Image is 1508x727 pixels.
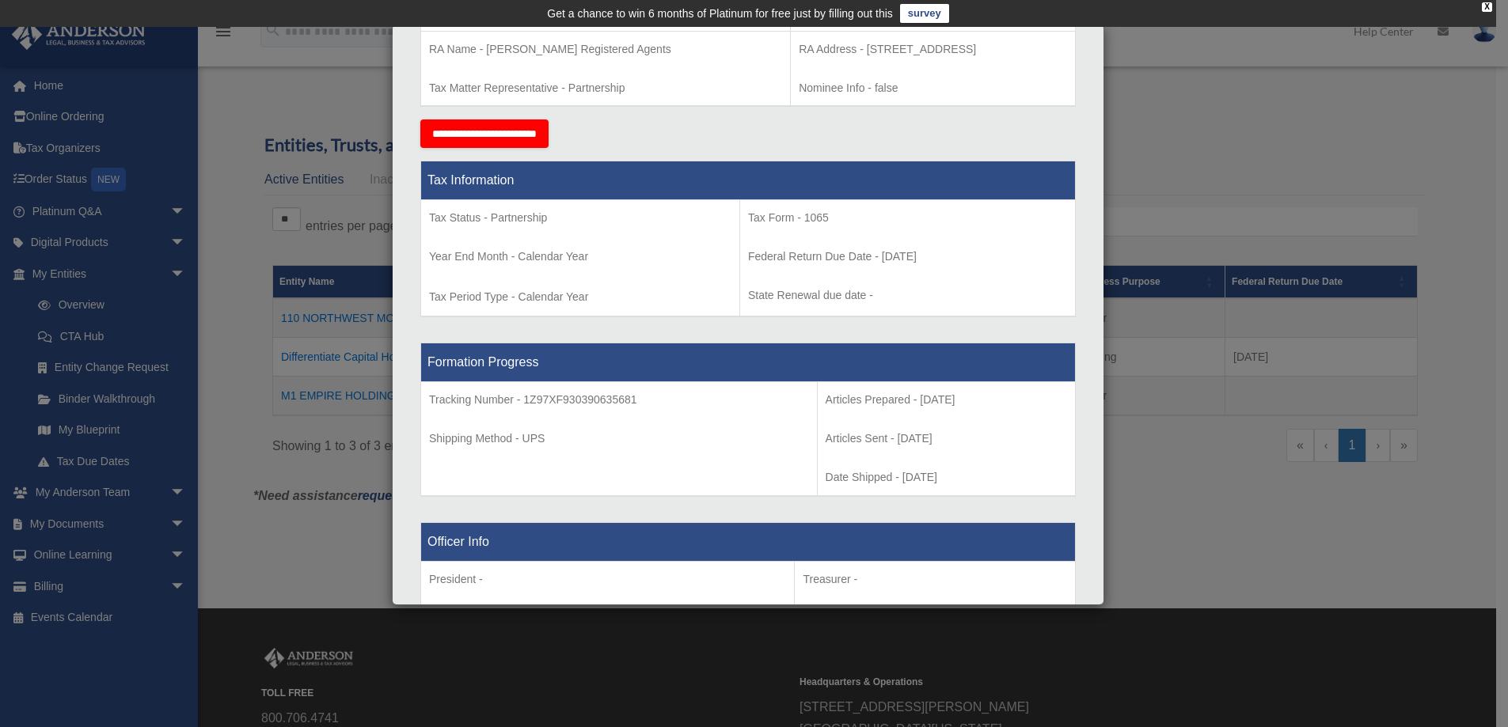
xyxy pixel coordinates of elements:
[429,78,782,98] p: Tax Matter Representative - Partnership
[826,468,1067,487] p: Date Shipped - [DATE]
[429,40,782,59] p: RA Name - [PERSON_NAME] Registered Agents
[1482,2,1492,12] div: close
[748,208,1067,228] p: Tax Form - 1065
[799,40,1067,59] p: RA Address - [STREET_ADDRESS]
[429,570,786,589] p: President -
[421,343,1076,382] th: Formation Progress
[421,522,1076,561] th: Officer Info
[429,208,731,228] p: Tax Status - Partnership
[803,570,1067,589] p: Treasurer -
[826,390,1067,410] p: Articles Prepared - [DATE]
[748,247,1067,267] p: Federal Return Due Date - [DATE]
[421,161,1076,200] th: Tax Information
[429,247,731,267] p: Year End Month - Calendar Year
[429,429,809,449] p: Shipping Method - UPS
[826,429,1067,449] p: Articles Sent - [DATE]
[421,200,740,317] td: Tax Period Type - Calendar Year
[799,78,1067,98] p: Nominee Info - false
[900,4,949,23] a: survey
[748,286,1067,305] p: State Renewal due date -
[547,4,893,23] div: Get a chance to win 6 months of Platinum for free just by filling out this
[429,390,809,410] p: Tracking Number - 1Z97XF930390635681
